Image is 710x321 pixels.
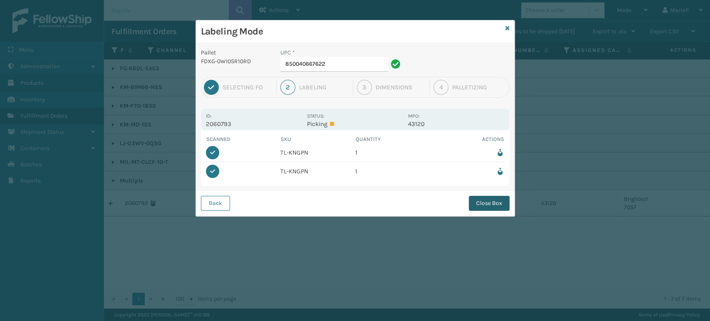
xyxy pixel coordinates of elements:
[280,80,295,95] div: 2
[430,135,505,143] th: Actions
[204,80,219,95] div: 1
[357,80,372,95] div: 3
[430,162,505,180] td: Remove from box
[280,143,355,162] td: TL-KNGPN
[355,135,430,143] th: Quantity
[201,196,230,211] button: Back
[280,48,295,57] label: UPC
[307,113,324,119] label: Status:
[299,84,349,91] div: Labeling
[206,135,281,143] th: Scanned
[376,84,426,91] div: Dimensions
[408,120,504,128] p: 43120
[355,143,430,162] td: 1
[307,120,403,128] p: Picking
[408,113,420,119] label: MPO:
[430,143,505,162] td: Remove from box
[469,196,510,211] button: Close Box
[223,84,272,91] div: Selecting FO
[201,25,502,38] h3: Labeling Mode
[433,80,448,95] div: 4
[355,162,430,180] td: 1
[206,113,212,119] label: Id:
[201,48,271,57] p: Pallet
[280,162,355,180] td: TL-KNGPN
[280,135,355,143] th: SKU
[452,84,506,91] div: Palletizing
[206,120,302,128] p: 2060793
[201,57,271,66] p: FDXG-0WI0SR10RD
